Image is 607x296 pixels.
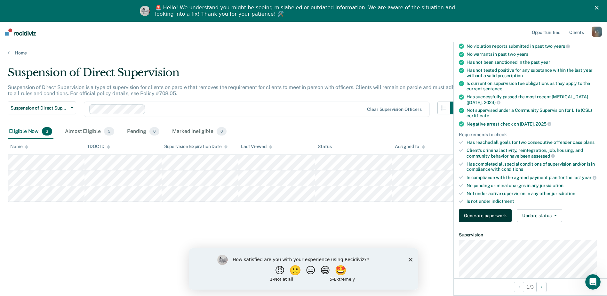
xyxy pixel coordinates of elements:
span: years [517,52,528,57]
img: Profile image for Kim [140,6,150,16]
div: Last Viewed [241,144,272,149]
div: Eligible Now [8,125,53,139]
div: Negative arrest check on [DATE], [467,121,602,127]
span: prescription [498,73,523,78]
div: Not under active supervision in any other [467,191,602,196]
div: Close [595,6,601,10]
iframe: Intercom live chat [585,274,601,290]
div: Has reached all goals for two consecutive offender case [467,140,602,145]
span: year [582,175,596,180]
p: Suspension of Direct Supervision is a type of supervision for clients on parole that removes the ... [8,84,462,96]
span: indictment [491,199,514,204]
div: 1 / 3 [454,278,607,295]
div: Is current on supervision fee obligations as they apply to the current [467,81,602,92]
span: 5 [104,127,114,136]
span: jurisdiction [552,191,575,196]
span: Suspension of Direct Supervision [11,105,68,111]
span: certificate [467,113,489,118]
span: year [541,60,550,65]
div: Is not under [467,199,602,204]
span: 3 [42,127,52,136]
div: Almost Eligible [64,125,116,139]
div: 🚨 Hello! We understand you might be seeing mislabeled or outdated information. We are aware of th... [155,4,457,17]
span: 2025 [536,121,551,127]
div: No warrants in past two [467,52,602,57]
button: Generate paperwork [459,209,512,222]
a: Opportunities [531,22,562,42]
img: Recidiviz [5,29,36,36]
dt: Supervision [459,232,602,238]
button: Previous Opportunity [514,282,524,292]
div: J B [592,27,602,37]
div: Status [318,144,331,149]
div: Has successfully passed the most recent [MEDICAL_DATA] ([DATE], [467,94,602,105]
div: Client’s criminal activity, reintegration, job, housing, and community behavior have been [467,148,602,159]
div: Pending [126,125,161,139]
div: TDOC ID [87,144,110,149]
span: conditions [501,167,523,172]
span: 0 [217,127,227,136]
div: Not supervised under a Community Supervision for Life (CSL) [467,108,602,119]
span: 2024) [484,100,500,105]
div: Clear supervision officers [367,107,421,112]
div: Requirements to check [459,132,602,137]
div: In compliance with the agreed payment plan for the last [467,175,602,180]
a: Home [8,50,599,56]
span: jursidiction [540,183,563,188]
div: Has not been sanctioned in the past [467,60,602,65]
div: No pending criminal charges in any [467,183,602,188]
button: Update status [517,209,562,222]
div: Supervision Expiration Date [164,144,228,149]
div: Has not tested positive for any substance within the last year without a valid [467,68,602,78]
div: Assigned to [395,144,425,149]
span: sentence [483,86,502,91]
button: Next Opportunity [536,282,547,292]
div: Name [10,144,28,149]
span: assessed [531,153,555,159]
div: Has completed all special conditions of supervision and/or is in compliance with [467,161,602,172]
a: Navigate to form link [459,209,514,222]
div: Marked Ineligible [171,125,228,139]
div: Suspension of Direct Supervision [8,66,463,84]
iframe: Survey by Kim from Recidiviz [189,248,418,290]
span: years [554,44,570,49]
span: 0 [149,127,159,136]
div: No violation reports submitted in past two [467,43,602,49]
span: plans [583,140,594,145]
a: Clients [568,22,585,42]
